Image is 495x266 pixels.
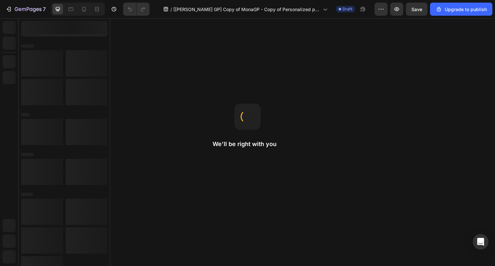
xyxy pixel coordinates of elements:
[123,3,150,16] div: Undo/Redo
[213,140,282,148] h2: We'll be right with you
[436,6,487,13] div: Upgrade to publish
[430,3,492,16] button: Upgrade to publish
[343,6,352,12] span: Draft
[473,234,488,250] div: Open Intercom Messenger
[411,7,422,12] span: Save
[3,3,49,16] button: 7
[43,5,46,13] p: 7
[170,6,172,13] span: /
[406,3,427,16] button: Save
[173,6,320,13] span: [[PERSON_NAME] GP] Copy of MonaGP - Copy of Personalized page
